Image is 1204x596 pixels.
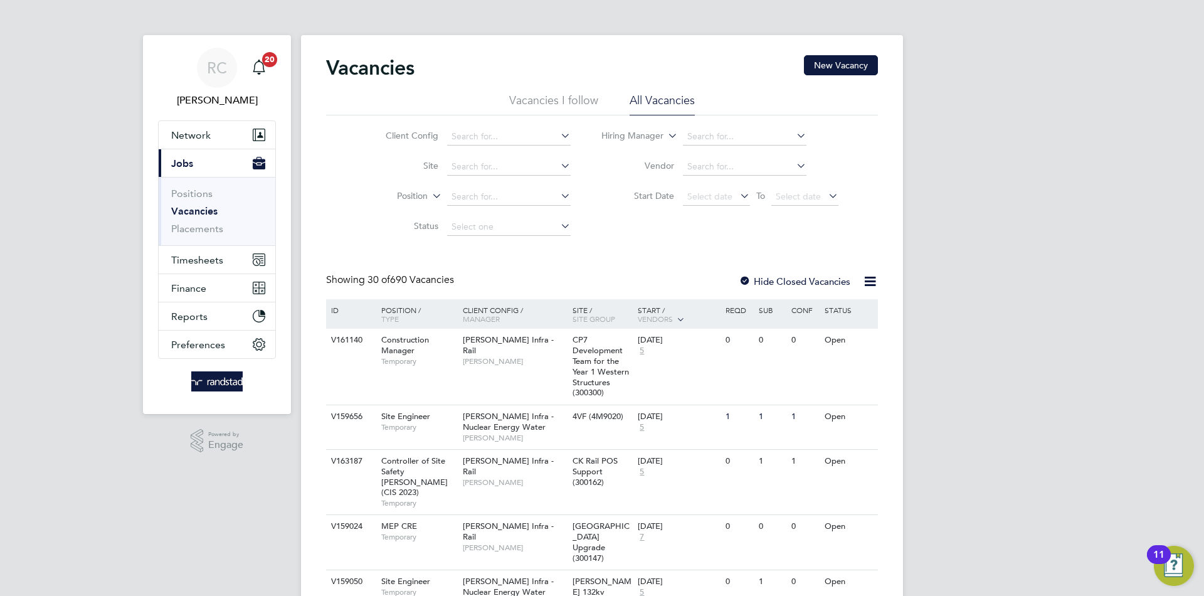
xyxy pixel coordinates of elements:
[381,411,430,422] span: Site Engineer
[569,299,635,329] div: Site /
[381,532,457,542] span: Temporary
[756,329,788,352] div: 0
[573,455,618,487] span: CK Rail POS Support (300162)
[756,405,788,428] div: 1
[143,35,291,414] nav: Main navigation
[602,190,674,201] label: Start Date
[463,521,554,542] span: [PERSON_NAME] Infra - Rail
[638,577,719,587] div: [DATE]
[328,299,372,321] div: ID
[159,274,275,302] button: Finance
[463,411,554,432] span: [PERSON_NAME] Infra - Nuclear Energy Water
[208,440,243,450] span: Engage
[573,334,629,398] span: CP7 Development Team for the Year 1 Western Structures (300300)
[722,329,755,352] div: 0
[208,429,243,440] span: Powered by
[381,334,429,356] span: Construction Manager
[381,314,399,324] span: Type
[638,314,673,324] span: Vendors
[1153,555,1164,571] div: 11
[573,521,630,563] span: [GEOGRAPHIC_DATA] Upgrade (300147)
[159,149,275,177] button: Jobs
[638,521,719,532] div: [DATE]
[366,130,438,141] label: Client Config
[447,128,571,146] input: Search for...
[158,48,276,108] a: RC[PERSON_NAME]
[638,412,719,422] div: [DATE]
[463,356,566,366] span: [PERSON_NAME]
[159,331,275,358] button: Preferences
[788,405,821,428] div: 1
[756,299,788,321] div: Sub
[788,329,821,352] div: 0
[262,52,277,67] span: 20
[1154,546,1194,586] button: Open Resource Center, 11 new notifications
[788,515,821,538] div: 0
[171,339,225,351] span: Preferences
[328,570,372,593] div: V159050
[366,160,438,171] label: Site
[722,405,755,428] div: 1
[752,188,769,204] span: To
[722,450,755,473] div: 0
[171,223,223,235] a: Placements
[756,515,788,538] div: 0
[630,93,695,115] li: All Vacancies
[638,456,719,467] div: [DATE]
[366,220,438,231] label: Status
[447,158,571,176] input: Search for...
[381,422,457,432] span: Temporary
[756,570,788,593] div: 1
[171,205,218,217] a: Vacancies
[171,254,223,266] span: Timesheets
[776,191,821,202] span: Select date
[171,282,206,294] span: Finance
[381,521,417,531] span: MEP CRE
[573,314,615,324] span: Site Group
[328,450,372,473] div: V163187
[739,275,850,287] label: Hide Closed Vacancies
[460,299,569,329] div: Client Config /
[191,371,243,391] img: randstad-logo-retina.png
[381,576,430,587] span: Site Engineer
[207,60,227,76] span: RC
[687,191,732,202] span: Select date
[171,188,213,200] a: Positions
[788,299,821,321] div: Conf
[171,157,193,169] span: Jobs
[367,274,454,286] span: 690 Vacancies
[328,405,372,428] div: V159656
[788,570,821,593] div: 0
[638,346,646,356] span: 5
[326,55,415,80] h2: Vacancies
[683,158,806,176] input: Search for...
[159,121,275,149] button: Network
[463,543,566,553] span: [PERSON_NAME]
[381,498,457,508] span: Temporary
[509,93,598,115] li: Vacancies I follow
[328,515,372,538] div: V159024
[635,299,722,331] div: Start /
[591,130,663,142] label: Hiring Manager
[638,422,646,433] span: 5
[821,450,876,473] div: Open
[171,129,211,141] span: Network
[447,218,571,236] input: Select one
[821,299,876,321] div: Status
[191,429,244,453] a: Powered byEngage
[381,455,448,498] span: Controller of Site Safety [PERSON_NAME] (CIS 2023)
[638,467,646,477] span: 5
[821,515,876,538] div: Open
[356,190,428,203] label: Position
[463,455,554,477] span: [PERSON_NAME] Infra - Rail
[158,93,276,108] span: Rebecca Cahill
[722,515,755,538] div: 0
[463,314,500,324] span: Manager
[804,55,878,75] button: New Vacancy
[159,177,275,245] div: Jobs
[463,477,566,487] span: [PERSON_NAME]
[756,450,788,473] div: 1
[447,188,571,206] input: Search for...
[602,160,674,171] label: Vendor
[463,433,566,443] span: [PERSON_NAME]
